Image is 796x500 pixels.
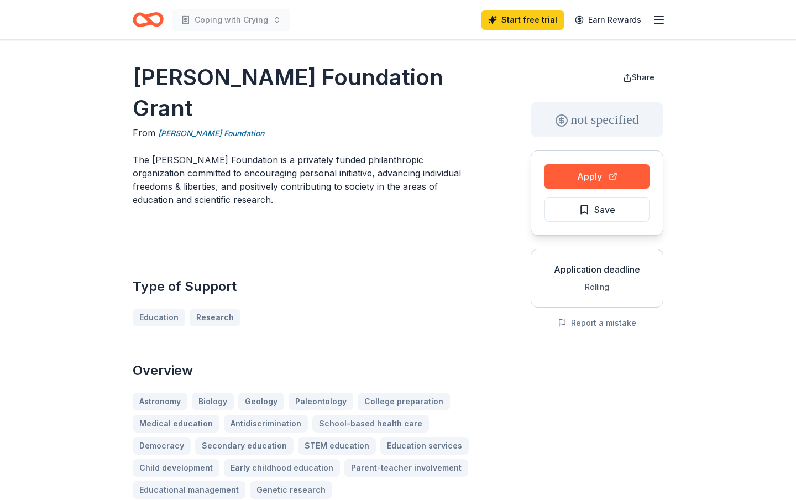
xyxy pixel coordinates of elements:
[172,9,290,31] button: Coping with Crying
[133,126,478,140] div: From
[133,153,478,206] p: The [PERSON_NAME] Foundation is a privately funded philanthropic organization committed to encour...
[540,263,654,276] div: Application deadline
[133,62,478,124] h1: [PERSON_NAME] Foundation Grant
[133,278,478,295] h2: Type of Support
[544,197,650,222] button: Save
[594,202,615,217] span: Save
[133,309,185,326] a: Education
[133,362,478,379] h2: Overview
[558,316,636,330] button: Report a mistake
[614,66,663,88] button: Share
[544,164,650,189] button: Apply
[133,7,164,33] a: Home
[158,127,264,140] a: [PERSON_NAME] Foundation
[190,309,240,326] a: Research
[481,10,564,30] a: Start free trial
[632,72,654,82] span: Share
[540,280,654,294] div: Rolling
[568,10,648,30] a: Earn Rewards
[531,102,663,137] div: not specified
[195,13,268,27] span: Coping with Crying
